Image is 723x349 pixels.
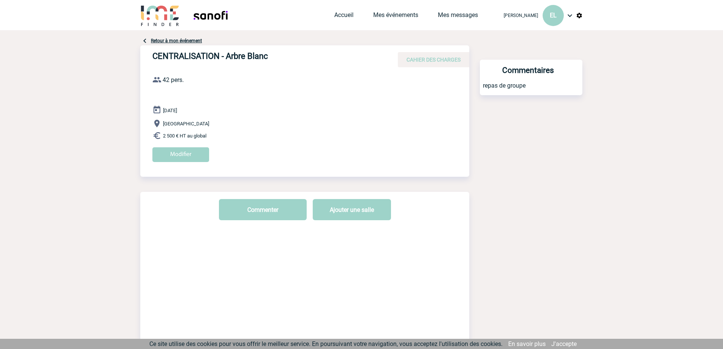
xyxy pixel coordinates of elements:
[163,121,209,127] span: [GEOGRAPHIC_DATA]
[480,82,582,95] p: repas de groupe
[550,12,557,19] span: EL
[334,11,354,22] a: Accueil
[152,51,379,64] h4: CENTRALISATION - Arbre Blanc
[508,340,546,347] a: En savoir plus
[152,147,209,162] input: Modifier
[438,11,478,22] a: Mes messages
[406,57,461,63] span: CAHIER DES CHARGES
[373,11,418,22] a: Mes événements
[163,76,184,83] span: 42 pers.
[140,5,180,26] img: IME-Finder
[551,340,577,347] a: J'accepte
[219,199,307,220] button: Commenter
[313,199,391,220] button: Ajouter une salle
[504,13,538,18] span: [PERSON_NAME]
[163,133,206,139] span: 2 500 € HT au global
[483,66,573,82] h3: Commentaires
[151,38,202,43] a: Retour à mon événement
[163,108,177,113] span: [DATE]
[149,340,503,347] span: Ce site utilise des cookies pour vous offrir le meilleur service. En poursuivant votre navigation...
